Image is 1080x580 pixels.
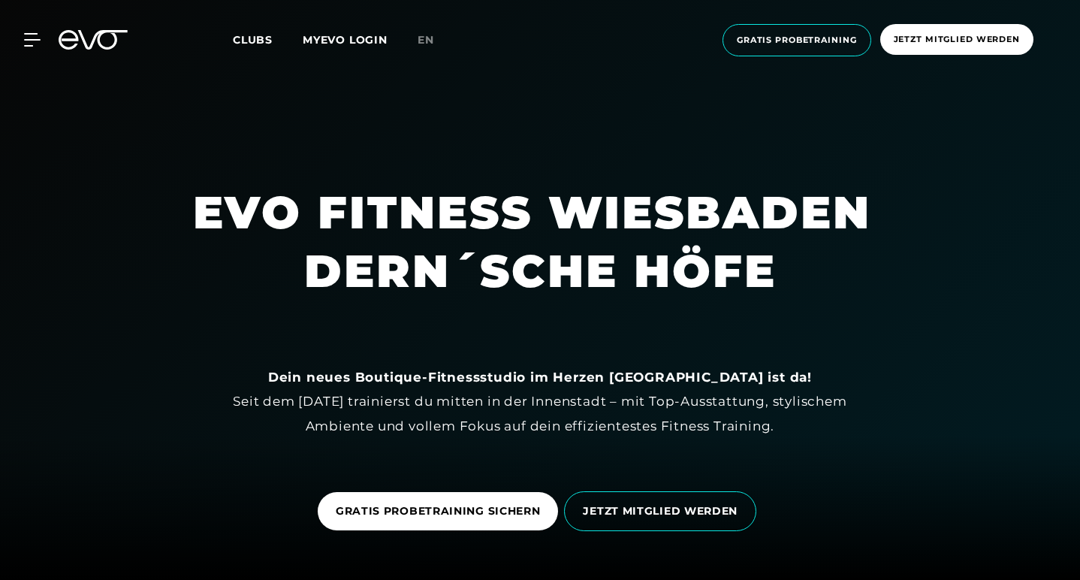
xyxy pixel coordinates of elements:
span: Clubs [233,33,273,47]
span: Jetzt Mitglied werden [894,33,1020,46]
a: Clubs [233,32,303,47]
a: Jetzt Mitglied werden [876,24,1038,56]
a: GRATIS PROBETRAINING SICHERN [318,492,559,530]
div: Seit dem [DATE] trainierst du mitten in der Innenstadt – mit Top-Ausstattung, stylischem Ambiente... [202,365,878,438]
a: en [418,32,452,49]
span: Gratis Probetraining [737,34,857,47]
a: Gratis Probetraining [718,24,876,56]
span: en [418,33,434,47]
strong: Dein neues Boutique-Fitnessstudio im Herzen [GEOGRAPHIC_DATA] ist da! [268,370,812,385]
a: MYEVO LOGIN [303,33,388,47]
a: JETZT MITGLIED WERDEN [564,480,762,542]
span: JETZT MITGLIED WERDEN [583,503,738,519]
h1: EVO FITNESS WIESBADEN DERN´SCHE HÖFE [193,183,887,301]
span: GRATIS PROBETRAINING SICHERN [336,503,541,519]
